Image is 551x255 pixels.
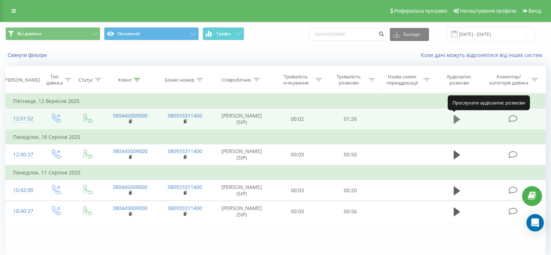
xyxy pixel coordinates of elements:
[212,180,271,201] td: [PERSON_NAME] (SIP)
[113,148,147,155] a: 380445009000
[13,112,32,126] div: 12:01:52
[324,180,376,201] td: 00:20
[13,183,32,197] div: 10:42:00
[6,94,546,108] td: П’ятниця, 12 Вересня 2025
[5,27,100,40] button: Всі дзвінки
[46,74,63,86] div: Тип дзвінка
[167,205,202,211] a: 380933311400
[13,148,32,162] div: 12:00:37
[526,214,544,231] div: Open Intercom Messenger
[448,95,530,110] div: Прослухати аудіозапис розмови
[394,8,447,14] span: Реферальна програма
[324,201,376,222] td: 00:56
[113,112,147,119] a: 380445009000
[324,144,376,165] td: 00:50
[79,77,93,83] div: Статус
[6,130,546,144] td: Понеділок, 18 Серпня 2025
[104,27,199,40] button: Основний
[324,108,376,130] td: 01:26
[113,205,147,211] a: 380445009000
[438,74,480,86] div: Аудіозапис розмови
[278,74,314,86] div: Тривалість очікування
[167,148,202,155] a: 380933311400
[165,77,195,83] div: Бізнес номер
[167,112,202,119] a: 380933311400
[487,74,530,86] div: Коментар/категорія дзвінка
[309,28,386,41] input: Пошук за номером
[167,184,202,190] a: 380933311400
[203,27,244,40] button: Графік
[460,8,516,14] span: Налаштування профілю
[5,52,50,58] button: Скинути фільтри
[330,74,367,86] div: Тривалість розмови
[13,204,32,218] div: 10:40:37
[212,144,271,165] td: [PERSON_NAME] (SIP)
[3,77,40,83] div: [PERSON_NAME]
[118,77,132,83] div: Клієнт
[113,184,147,190] a: 380445009000
[421,52,546,58] a: Коли дані можуть відрізнятися вiд інших систем
[271,108,324,130] td: 00:02
[6,165,546,180] td: Понеділок, 11 Серпня 2025
[222,77,251,83] div: Співробітник
[271,201,324,222] td: 00:03
[212,108,271,130] td: [PERSON_NAME] (SIP)
[529,8,541,14] span: Вихід
[212,201,271,222] td: [PERSON_NAME] (SIP)
[217,31,231,36] span: Графік
[271,144,324,165] td: 00:03
[17,31,41,37] span: Всі дзвінки
[383,74,421,86] div: Назва схеми переадресації
[271,180,324,201] td: 00:03
[390,28,429,41] button: Експорт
